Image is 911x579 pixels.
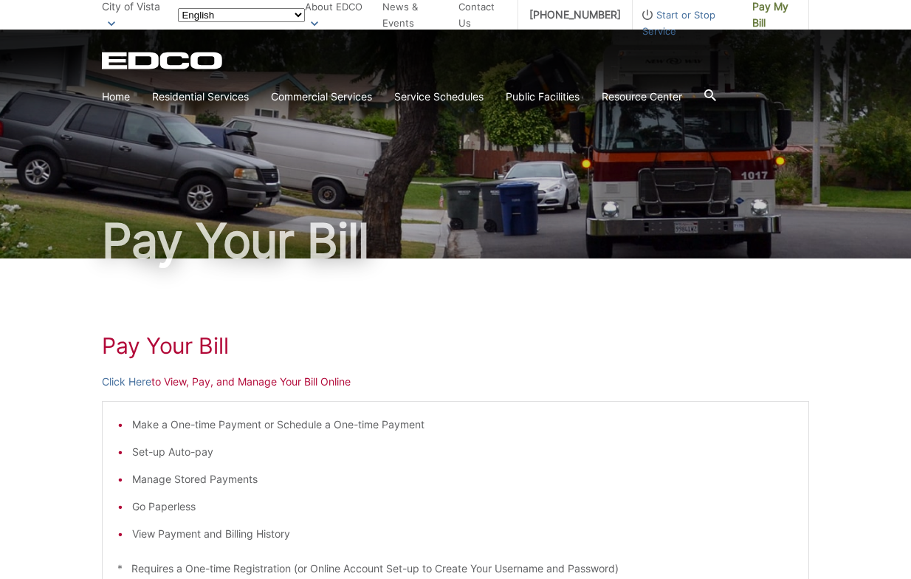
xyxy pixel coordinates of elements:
[178,8,305,22] select: Select a language
[102,332,809,359] h1: Pay Your Bill
[132,499,794,515] li: Go Paperless
[117,561,794,577] p: * Requires a One-time Registration (or Online Account Set-up to Create Your Username and Password)
[132,444,794,460] li: Set-up Auto-pay
[102,52,224,69] a: EDCD logo. Return to the homepage.
[102,217,809,264] h1: Pay Your Bill
[132,417,794,433] li: Make a One-time Payment or Schedule a One-time Payment
[102,374,151,390] a: Click Here
[271,89,372,105] a: Commercial Services
[132,471,794,487] li: Manage Stored Payments
[102,89,130,105] a: Home
[132,526,794,542] li: View Payment and Billing History
[602,89,682,105] a: Resource Center
[102,374,809,390] p: to View, Pay, and Manage Your Bill Online
[152,89,249,105] a: Residential Services
[506,89,580,105] a: Public Facilities
[394,89,484,105] a: Service Schedules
